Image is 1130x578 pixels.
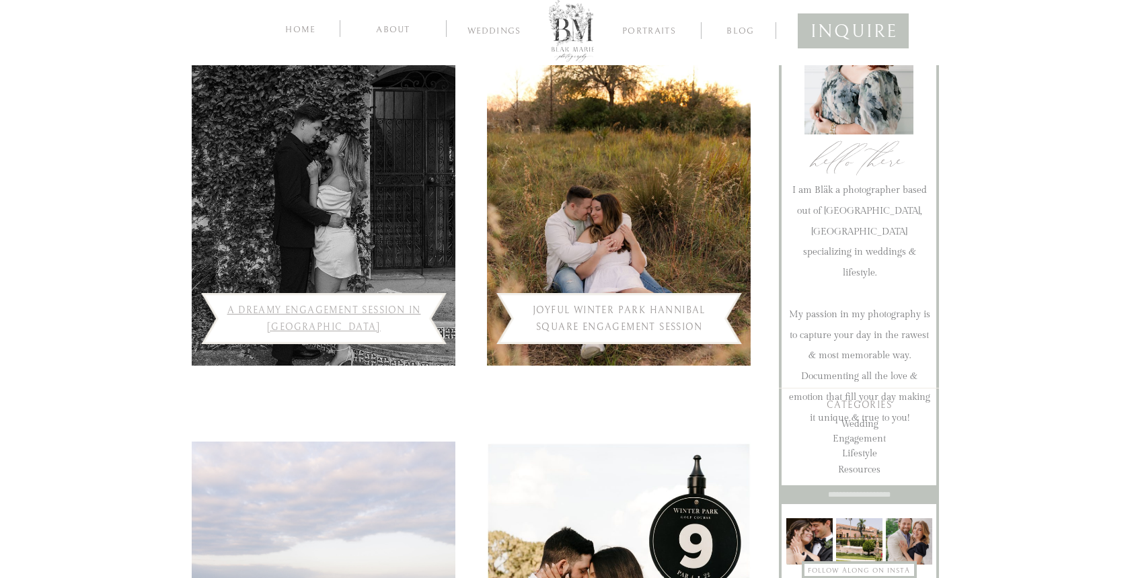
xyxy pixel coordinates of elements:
[361,22,425,35] a: about
[804,565,913,576] a: follow along on insta
[714,24,767,36] a: blog
[805,431,913,442] a: Engagement
[805,462,913,473] a: resources
[805,416,913,427] a: Wedding
[805,446,913,457] a: lifestyle
[458,26,530,40] a: Weddings
[617,26,681,38] a: Portraits
[282,22,319,35] a: home
[533,305,706,333] a: Joyful Winter Park Hannibal Square Engagement Session
[788,180,931,378] p: I am Bläk a photographer based out of [GEOGRAPHIC_DATA], [GEOGRAPHIC_DATA] specializing in weddin...
[886,518,932,565] img: For the couple who wants to feel fully present 💗 timeless portraits, joyful candids, and all the ...
[811,15,896,42] a: inquire
[836,518,882,565] img: I’ve seen a lot of weddings. And if I’ve learned anything, it’s this: the most meaningful, joy-fi...
[786,518,833,565] img: No two weddings should look the same because no two couples are the same. Maybe it’s a custom inv...
[805,138,913,157] h2: hello there
[227,305,421,333] a: A Dreamy Engagement Session in [GEOGRAPHIC_DATA]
